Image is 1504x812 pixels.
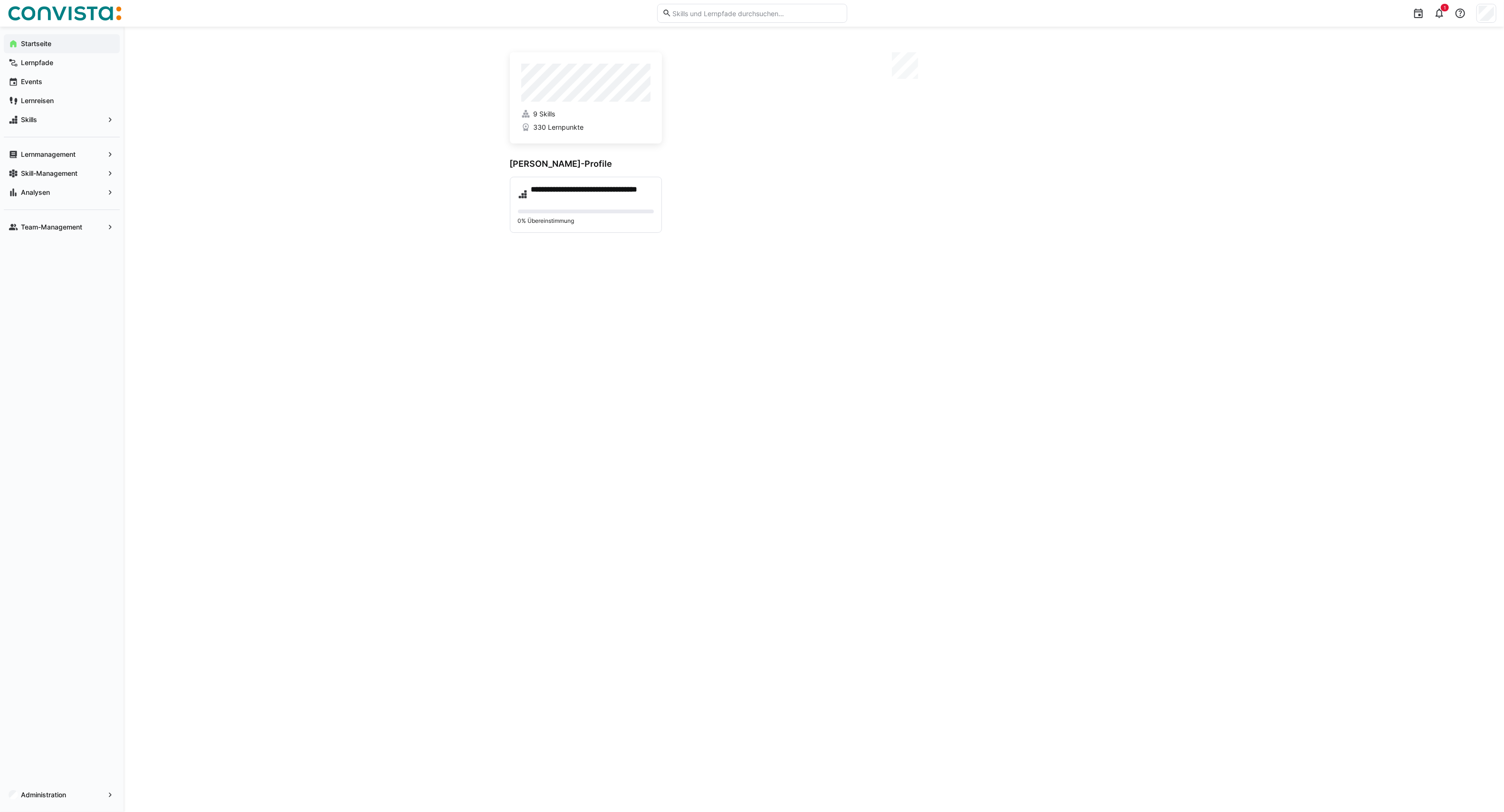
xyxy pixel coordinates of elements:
a: 9 Skills [521,109,651,119]
p: 0% Übereinstimmung [518,217,654,225]
span: 1 [1444,5,1446,10]
span: 9 Skills [533,109,555,119]
input: Skills und Lernpfade durchsuchen… [671,9,842,18]
span: 330 Lernpunkte [533,123,584,132]
h3: [PERSON_NAME]-Profile [510,159,662,169]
